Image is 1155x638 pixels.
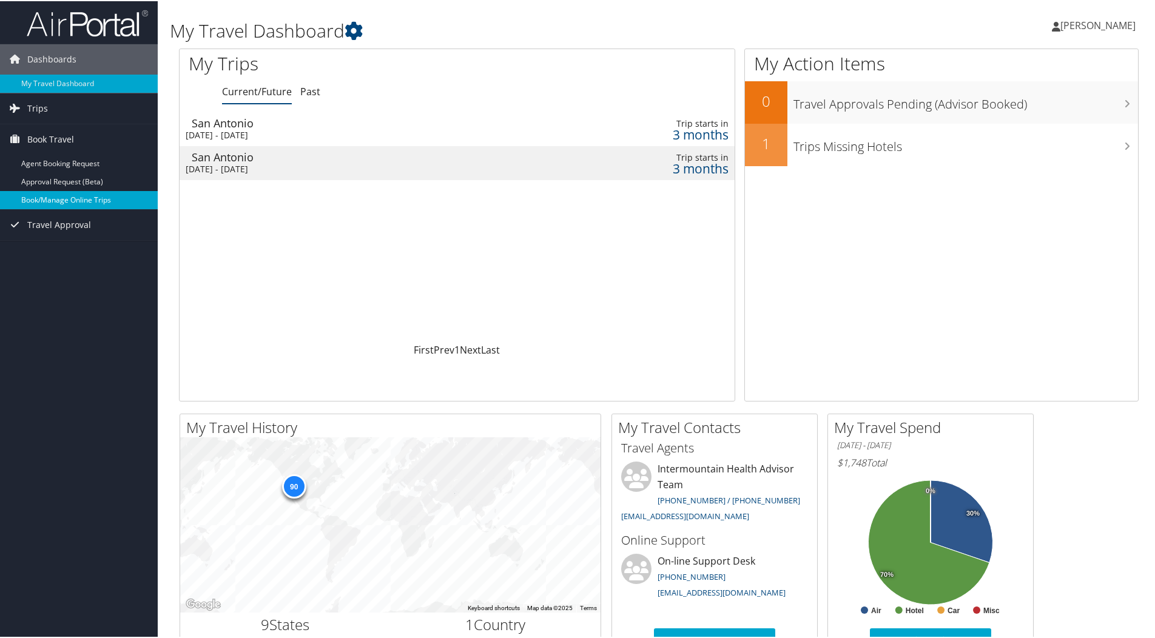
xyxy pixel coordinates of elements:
[745,80,1138,123] a: 0Travel Approvals Pending (Advisor Booked)
[261,613,269,633] span: 9
[966,509,980,516] tspan: 30%
[465,613,474,633] span: 1
[837,455,1024,468] h6: Total
[948,605,960,614] text: Car
[658,494,800,505] a: [PHONE_NUMBER] / [PHONE_NUMBER]
[170,17,822,42] h1: My Travel Dashboard
[27,123,74,153] span: Book Travel
[27,209,91,239] span: Travel Approval
[615,552,814,602] li: On-line Support Desk
[400,613,592,634] h2: Country
[834,416,1033,437] h2: My Travel Spend
[186,163,519,173] div: [DATE] - [DATE]
[621,509,749,520] a: [EMAIL_ADDRESS][DOMAIN_NAME]
[658,570,726,581] a: [PHONE_NUMBER]
[192,150,525,161] div: San Antonio
[837,438,1024,450] h6: [DATE] - [DATE]
[27,8,148,36] img: airportal-logo.png
[300,84,320,97] a: Past
[793,131,1138,154] h3: Trips Missing Hotels
[27,43,76,73] span: Dashboards
[621,438,808,455] h3: Travel Agents
[468,603,520,611] button: Keyboard shortcuts
[880,570,894,577] tspan: 70%
[27,92,48,123] span: Trips
[222,84,292,97] a: Current/Future
[192,116,525,127] div: San Antonio
[186,416,601,437] h2: My Travel History
[434,342,454,355] a: Prev
[618,416,817,437] h2: My Travel Contacts
[906,605,924,614] text: Hotel
[745,50,1138,75] h1: My Action Items
[527,603,573,610] span: Map data ©2025
[745,132,787,153] h2: 1
[793,89,1138,112] h3: Travel Approvals Pending (Advisor Booked)
[454,342,460,355] a: 1
[591,128,728,139] div: 3 months
[983,605,1000,614] text: Misc
[183,596,223,611] img: Google
[615,460,814,525] li: Intermountain Health Advisor Team
[281,473,306,497] div: 90
[837,455,866,468] span: $1,748
[745,90,787,110] h2: 0
[189,613,382,634] h2: States
[745,123,1138,165] a: 1Trips Missing Hotels
[183,596,223,611] a: Open this area in Google Maps (opens a new window)
[658,586,786,597] a: [EMAIL_ADDRESS][DOMAIN_NAME]
[414,342,434,355] a: First
[871,605,881,614] text: Air
[591,151,728,162] div: Trip starts in
[926,486,935,494] tspan: 0%
[481,342,500,355] a: Last
[591,117,728,128] div: Trip starts in
[460,342,481,355] a: Next
[186,129,519,139] div: [DATE] - [DATE]
[591,162,728,173] div: 3 months
[621,531,808,548] h3: Online Support
[1060,18,1136,31] span: [PERSON_NAME]
[580,603,597,610] a: Terms (opens in new tab)
[189,50,494,75] h1: My Trips
[1052,6,1148,42] a: [PERSON_NAME]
